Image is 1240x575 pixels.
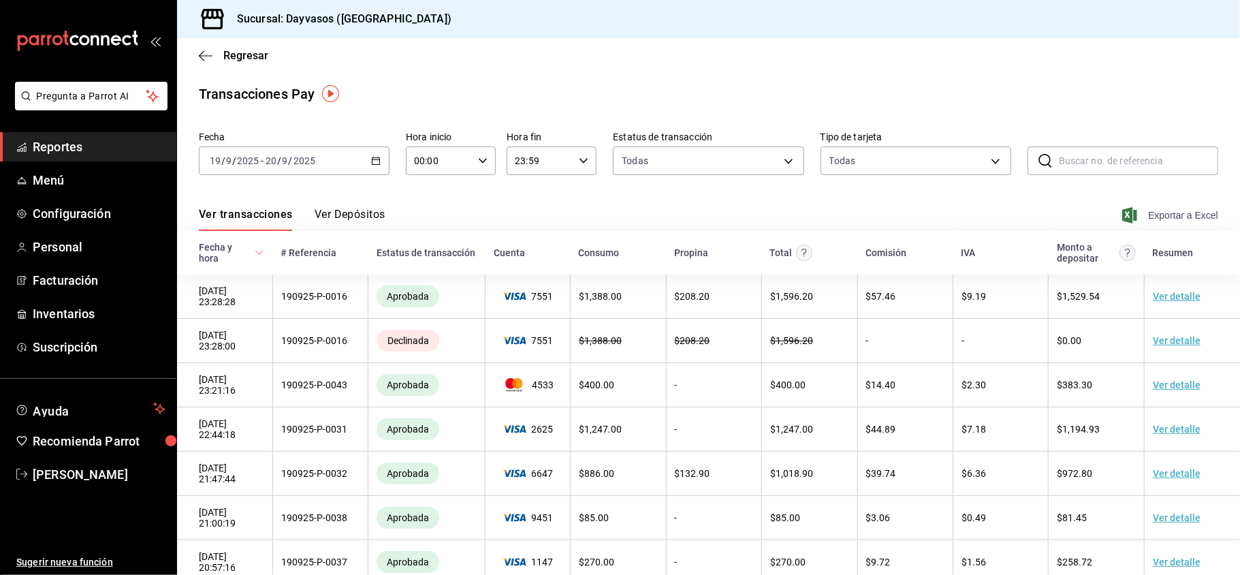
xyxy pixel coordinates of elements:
[381,291,434,302] span: Aprobada
[613,133,804,142] label: Estatus de transacción
[1119,245,1136,261] svg: Este es el monto resultante del total pagado menos comisión e IVA. Esta será la parte que se depo...
[494,557,562,568] span: 1147
[226,11,451,27] h3: Sucursal: Dayvasos ([GEOGRAPHIC_DATA])
[232,155,236,166] span: /
[177,363,272,407] td: [DATE] 23:21:16
[33,465,165,484] span: [PERSON_NAME]
[1057,379,1092,390] span: $ 383.30
[579,379,614,390] span: $ 400.00
[199,242,252,264] div: Fecha y hora
[866,379,896,390] span: $ 14.40
[674,247,708,258] div: Propina
[821,133,1011,142] label: Tipo de tarjeta
[866,291,896,302] span: $ 57.46
[381,424,434,435] span: Aprobada
[579,247,620,258] div: Consumo
[33,204,165,223] span: Configuración
[377,330,439,352] div: Transacciones declinadas por el banco emisor. No se hace ningún cargo al tarjetahabiente ni al co...
[33,138,165,156] span: Reportes
[381,512,434,523] span: Aprobada
[796,245,812,261] svg: Este monto equivale al total pagado por el comensal antes de aplicar Comisión e IVA.
[494,378,562,392] span: 4533
[961,512,986,523] span: $ 0.49
[953,319,1048,363] td: -
[857,319,953,363] td: -
[322,85,339,102] img: Tooltip marker
[377,285,439,307] div: Transacciones cobradas de manera exitosa.
[770,557,806,568] span: $ 270.00
[236,155,259,166] input: ----
[377,374,439,396] div: Transacciones cobradas de manera exitosa.
[199,133,390,142] label: Fecha
[1057,557,1092,568] span: $ 258.72
[225,155,232,166] input: --
[770,468,813,479] span: $ 1,018.90
[1153,468,1201,479] a: Ver detalle
[494,335,562,346] span: 7551
[199,242,264,264] span: Fecha y hora
[494,468,562,479] span: 6647
[961,247,975,258] div: IVA
[272,452,368,496] td: 190925-P-0032
[961,468,986,479] span: $ 6.36
[579,291,622,302] span: $ 1,388.00
[1059,147,1218,174] input: Buscar no. de referencia
[406,133,496,142] label: Hora inicio
[579,468,614,479] span: $ 886.00
[866,424,896,435] span: $ 44.89
[261,155,264,166] span: -
[289,155,293,166] span: /
[272,407,368,452] td: 190925-P-0031
[33,171,165,189] span: Menú
[866,557,891,568] span: $ 9.72
[199,208,293,231] button: Ver transacciones
[177,275,272,319] td: [DATE] 23:28:28
[666,407,761,452] td: -
[1057,424,1100,435] span: $ 1,194.93
[961,424,986,435] span: $ 7.18
[377,463,439,484] div: Transacciones cobradas de manera exitosa.
[494,247,525,258] div: Cuenta
[1153,335,1201,346] a: Ver detalle
[177,407,272,452] td: [DATE] 22:44:18
[494,512,562,523] span: 9451
[177,452,272,496] td: [DATE] 21:47:44
[579,557,614,568] span: $ 270.00
[381,468,434,479] span: Aprobada
[579,335,622,346] span: $ 1,388.00
[37,89,146,104] span: Pregunta a Parrot AI
[33,305,165,323] span: Inventarios
[1153,557,1201,568] a: Ver detalle
[579,424,622,435] span: $ 1,247.00
[1153,291,1201,302] a: Ver detalle
[33,432,165,450] span: Recomienda Parrot
[209,155,221,166] input: --
[315,208,385,231] button: Ver Depósitos
[33,338,165,356] span: Suscripción
[579,512,609,523] span: $ 85.00
[1057,242,1116,264] div: Monto a depositar
[221,155,225,166] span: /
[223,49,268,62] span: Regresar
[377,507,439,529] div: Transacciones cobradas de manera exitosa.
[272,319,368,363] td: 190925-P-0016
[1057,468,1092,479] span: $ 972.80
[282,155,289,166] input: --
[150,35,161,46] button: open_drawer_menu
[177,319,272,363] td: [DATE] 23:28:00
[1125,207,1218,223] button: Exportar a Excel
[675,291,710,302] span: $ 208.20
[15,82,168,110] button: Pregunta a Parrot AI
[507,133,597,142] label: Hora fin
[770,247,793,258] div: Total
[961,379,986,390] span: $ 2.30
[382,335,434,346] span: Declinada
[866,512,891,523] span: $ 3.06
[381,557,434,568] span: Aprobada
[494,424,562,435] span: 2625
[177,496,272,540] td: [DATE] 21:00:19
[1057,512,1087,523] span: $ 81.45
[293,155,316,166] input: ----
